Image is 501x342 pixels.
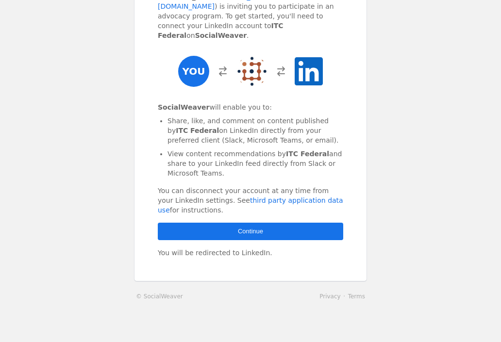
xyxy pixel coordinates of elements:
strong: SocialWeaver [195,32,247,39]
img: ITC Federal [236,56,267,87]
span: Continue [238,227,263,236]
a: Terms [348,293,365,300]
li: · [341,292,348,301]
a: © SocialWeaver [136,292,183,301]
strong: ITC Federal [286,150,329,158]
span: You [178,56,209,87]
a: Privacy [319,293,340,300]
div: will enable you to: [158,102,343,178]
a: third party application data use [158,196,343,214]
strong: SocialWeaver [158,103,209,111]
strong: ITC Federal [176,127,219,134]
div: You will be redirected to LinkedIn. [158,248,343,258]
li: Share, like, and comment on content published by on LinkedIn directly from your preferred client ... [167,116,343,145]
button: Continue [158,223,343,240]
li: View content recommendations by and share to your LinkedIn feed directly from Slack or Microsoft ... [167,149,343,178]
div: You can disconnect your account at any time from your LinkedIn settings. See for instructions. [158,186,343,215]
